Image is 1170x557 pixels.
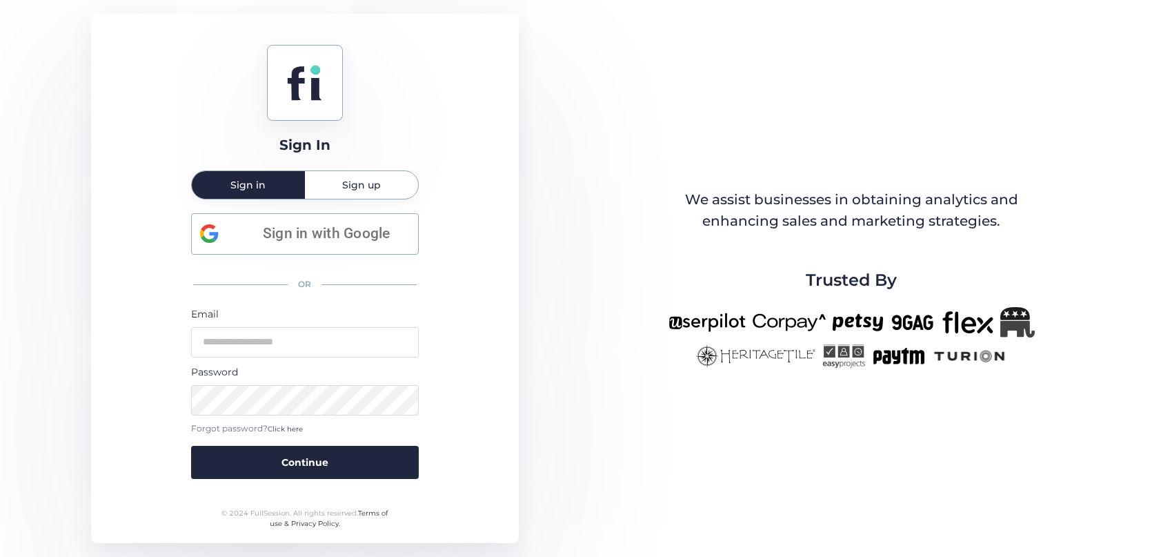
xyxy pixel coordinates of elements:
div: Sign In [279,135,330,156]
img: turion-new.png [932,344,1007,368]
img: petsy-new.png [833,307,883,338]
img: easyprojects-new.png [822,344,865,368]
span: Sign in [230,180,266,190]
img: userpilot-new.png [668,307,746,338]
span: Sign in with Google [244,222,410,245]
img: corpay-new.png [753,307,826,338]
button: Continue [191,446,419,479]
img: Republicanlogo-bw.png [1000,307,1035,338]
span: Continue [281,455,328,470]
img: paytm-new.png [872,344,925,368]
div: Forgot password? [191,422,419,436]
div: OR [191,270,419,300]
div: We assist businesses in obtaining analytics and enhancing sales and marketing strategies. [669,189,1033,233]
span: Trusted By [806,267,897,293]
img: 9gag-new.png [890,307,935,338]
div: © 2024 FullSession. All rights reserved. [215,508,394,529]
div: Email [191,306,419,322]
img: heritagetile-new.png [695,344,815,368]
span: Click here [268,424,303,433]
img: flex-new.png [942,307,993,338]
span: Sign up [342,180,381,190]
div: Password [191,364,419,380]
